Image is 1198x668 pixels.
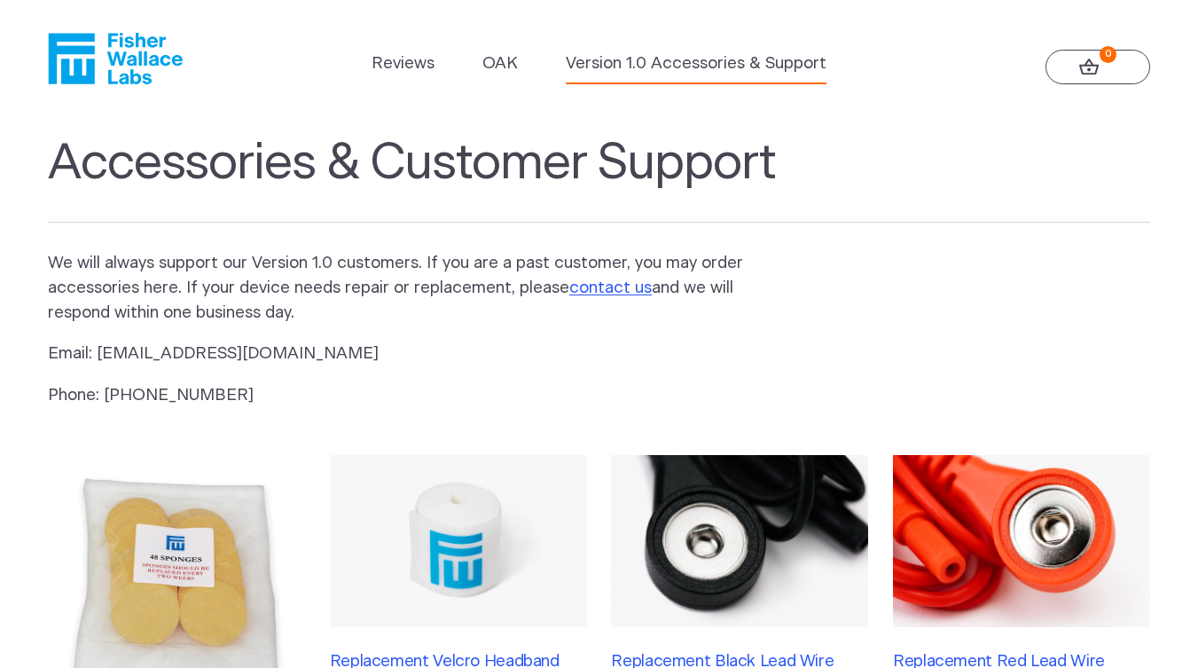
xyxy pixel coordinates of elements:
[569,279,652,296] a: contact us
[1045,50,1150,85] a: 0
[48,251,771,326] p: We will always support our Version 1.0 customers. If you are a past customer, you may order acces...
[611,455,868,626] img: Replacement Black Lead Wire
[48,383,771,408] p: Phone: [PHONE_NUMBER]
[1100,46,1116,63] strong: 0
[372,51,435,76] a: Reviews
[893,455,1150,626] img: Replacement Red Lead Wire
[566,51,826,76] a: Version 1.0 Accessories & Support
[48,342,771,366] p: Email: [EMAIL_ADDRESS][DOMAIN_NAME]
[482,51,518,76] a: OAK
[330,455,587,626] img: Replacement Velcro Headband
[48,33,183,84] a: Fisher Wallace
[48,134,1150,223] h1: Accessories & Customer Support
